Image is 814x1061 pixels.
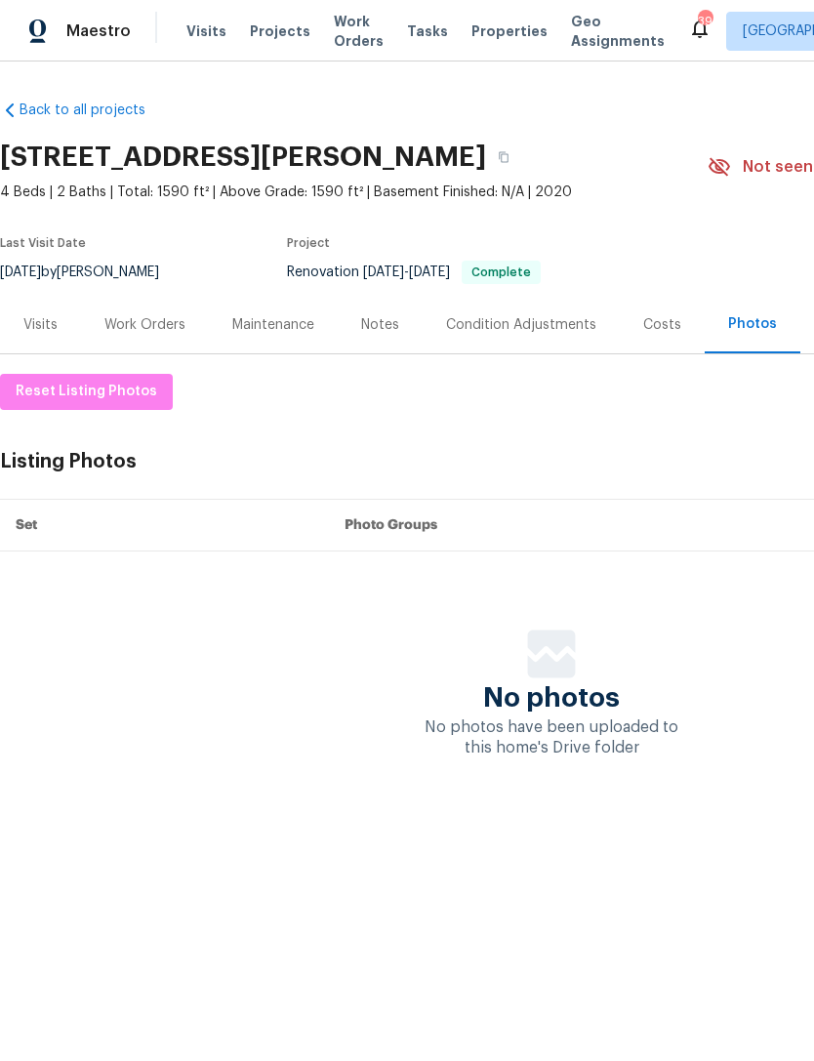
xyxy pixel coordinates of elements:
[363,265,404,279] span: [DATE]
[287,237,330,249] span: Project
[446,315,596,335] div: Condition Adjustments
[425,719,678,755] span: No photos have been uploaded to this home's Drive folder
[66,21,131,41] span: Maestro
[334,12,384,51] span: Work Orders
[363,265,450,279] span: -
[643,315,681,335] div: Costs
[23,315,58,335] div: Visits
[104,315,185,335] div: Work Orders
[409,265,450,279] span: [DATE]
[698,12,712,31] div: 39
[471,21,548,41] span: Properties
[486,140,521,175] button: Copy Address
[483,688,620,708] span: No photos
[16,380,157,404] span: Reset Listing Photos
[361,315,399,335] div: Notes
[407,24,448,38] span: Tasks
[287,265,541,279] span: Renovation
[232,315,314,335] div: Maintenance
[571,12,665,51] span: Geo Assignments
[464,266,539,278] span: Complete
[186,21,226,41] span: Visits
[728,314,777,334] div: Photos
[250,21,310,41] span: Projects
